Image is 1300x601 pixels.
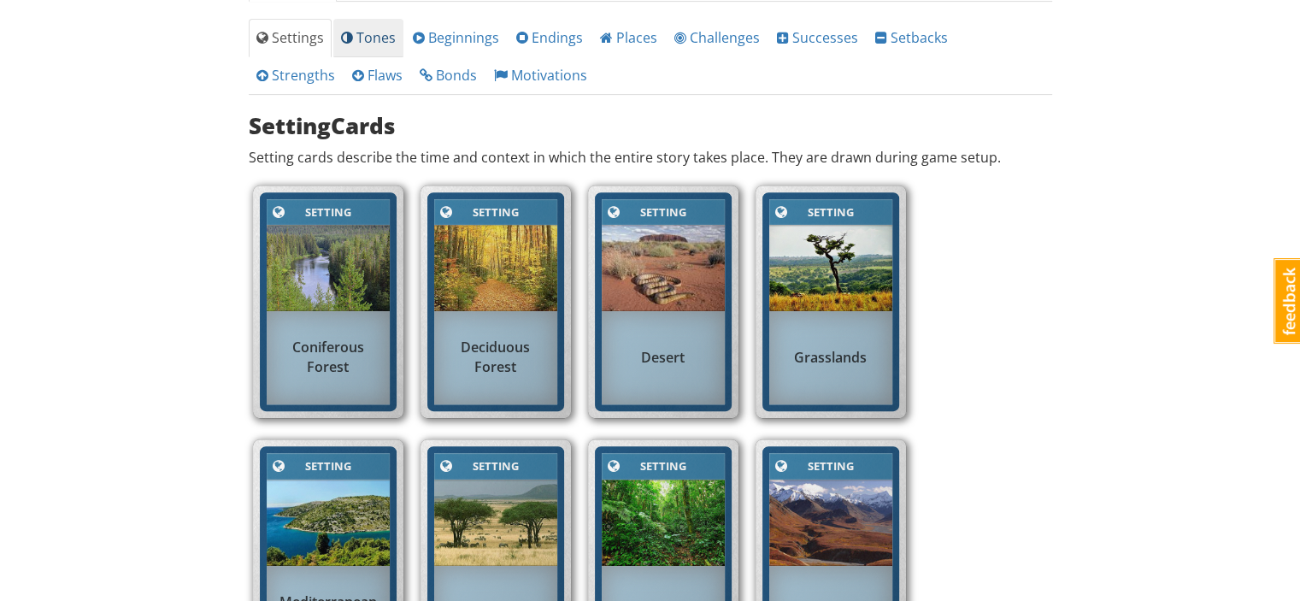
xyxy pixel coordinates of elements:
[256,28,324,47] span: Settings
[434,225,557,311] img: xzyieypa6a1bvxnfyttd.jpg
[267,330,390,386] div: Coniferous Forest
[249,148,1052,168] p: Setting cards describe the time and context in which the entire story takes place. They are drawn...
[777,28,858,47] span: Successes
[352,66,403,85] span: Flaws
[600,28,657,47] span: Places
[791,203,871,222] div: Setting
[413,28,499,47] span: Beginnings
[602,480,725,566] img: kvwodtk5e23vykmgmhgm.jpg
[623,203,703,222] div: Setting
[434,480,557,566] img: t9j3cpysriod4ypcczq7.jpg
[288,457,368,476] div: Setting
[456,203,536,222] div: Setting
[602,225,725,311] img: dmhoaibareqoi6m2xp1i.jpg
[674,28,760,47] span: Challenges
[267,225,390,311] img: k6msyohrzglqgl7vlbot.jpg
[341,28,396,47] span: Tones
[516,28,583,47] span: Endings
[267,480,390,566] img: o8t0wmr5t1s2vaffulgn.jpg
[791,457,871,476] div: Setting
[602,339,725,376] div: Desert
[456,457,536,476] div: Setting
[875,28,948,47] span: Setbacks
[769,339,892,376] div: Grasslands
[288,203,368,222] div: Setting
[623,457,703,476] div: Setting
[420,66,477,85] span: Bonds
[249,114,1052,138] h3: Setting Cards
[256,66,335,85] span: Strengths
[769,225,892,311] img: yxcwsh592a1p57iucyig.jpg
[494,66,587,85] span: Motivations
[769,480,892,566] img: ffynxuwupz23vodtz0dw.jpg
[434,330,557,386] div: Deciduous Forest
